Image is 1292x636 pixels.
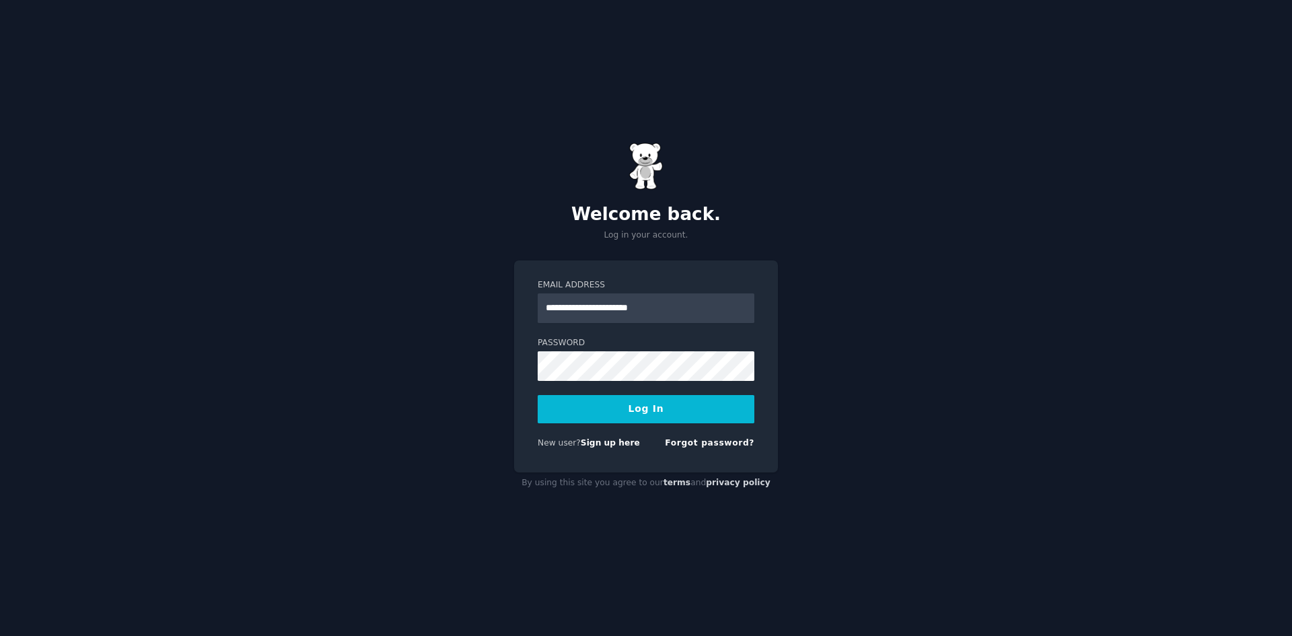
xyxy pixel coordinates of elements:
label: Email Address [538,279,754,291]
h2: Welcome back. [514,204,778,225]
label: Password [538,337,754,349]
span: New user? [538,438,581,448]
a: terms [663,478,690,487]
a: Sign up here [581,438,640,448]
a: privacy policy [706,478,770,487]
img: Gummy Bear [629,143,663,190]
a: Forgot password? [665,438,754,448]
p: Log in your account. [514,229,778,242]
button: Log In [538,395,754,423]
div: By using this site you agree to our and [514,472,778,494]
